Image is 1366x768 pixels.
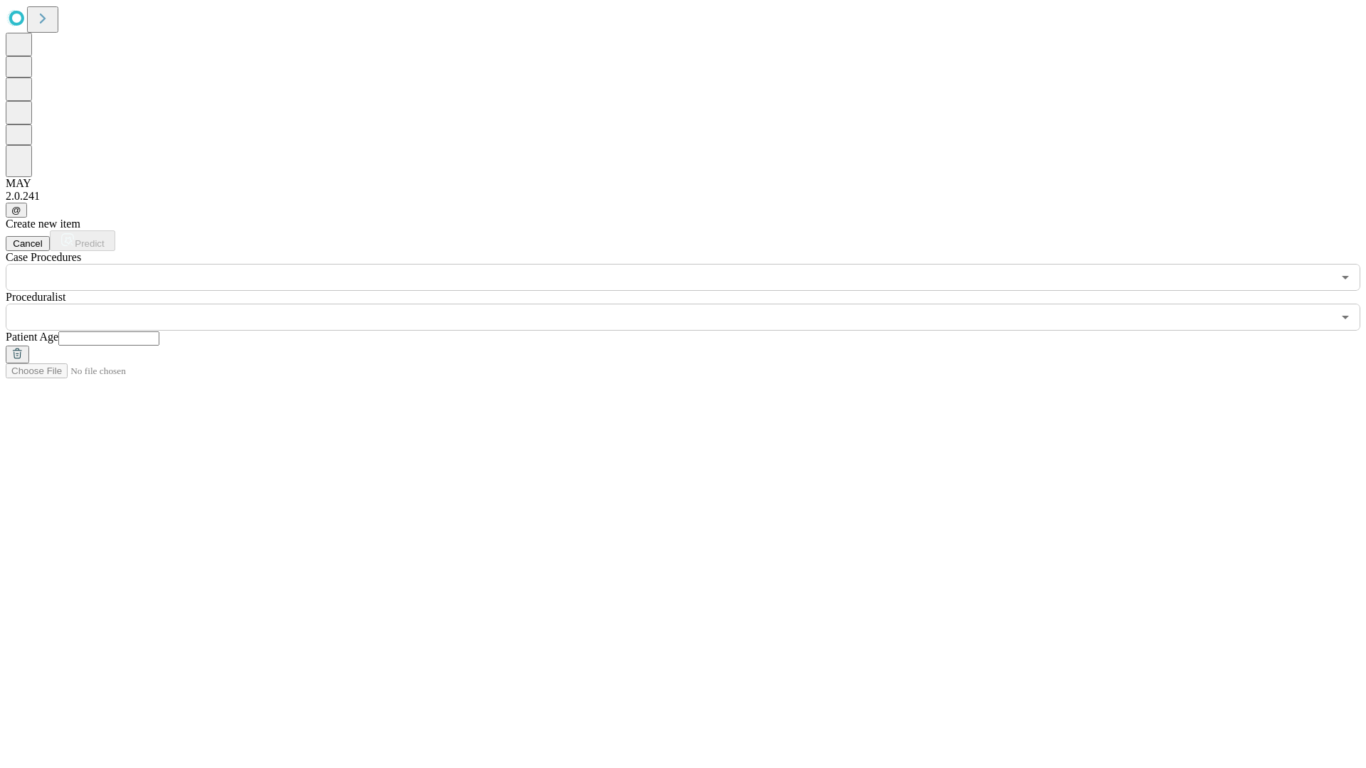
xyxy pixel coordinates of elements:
[50,230,115,251] button: Predict
[6,203,27,218] button: @
[6,331,58,343] span: Patient Age
[1335,267,1355,287] button: Open
[6,218,80,230] span: Create new item
[6,251,81,263] span: Scheduled Procedure
[1335,307,1355,327] button: Open
[6,177,1360,190] div: MAY
[6,291,65,303] span: Proceduralist
[13,238,43,249] span: Cancel
[6,190,1360,203] div: 2.0.241
[11,205,21,215] span: @
[6,236,50,251] button: Cancel
[75,238,104,249] span: Predict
